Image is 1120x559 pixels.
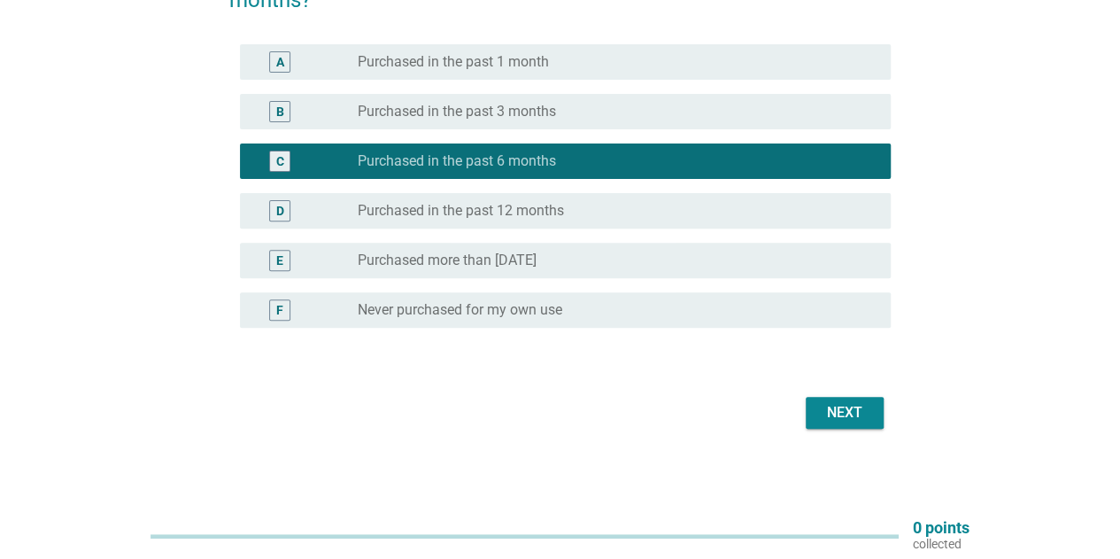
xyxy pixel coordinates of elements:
[913,520,969,536] p: 0 points
[276,252,283,270] div: E
[913,536,969,552] p: collected
[276,53,284,72] div: A
[276,202,284,221] div: D
[276,103,284,121] div: B
[358,301,562,319] label: Never purchased for my own use
[358,53,549,71] label: Purchased in the past 1 month
[358,202,564,220] label: Purchased in the past 12 months
[358,252,537,269] label: Purchased more than [DATE]
[276,152,284,171] div: C
[358,152,556,170] label: Purchased in the past 6 months
[820,402,869,423] div: Next
[276,301,283,320] div: F
[806,397,884,429] button: Next
[358,103,556,120] label: Purchased in the past 3 months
